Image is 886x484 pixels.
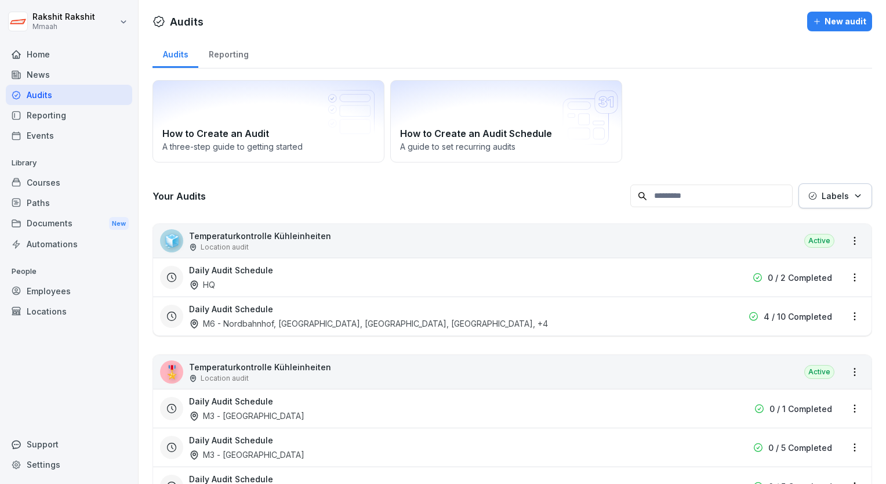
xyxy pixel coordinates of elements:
[189,361,331,373] p: Temperaturkontrolle Kühleinheiten
[162,127,375,140] h2: How to Create an Audit
[6,213,132,234] div: Documents
[152,38,198,68] a: Audits
[109,217,129,230] div: New
[6,234,132,254] a: Automations
[152,190,624,203] h3: Your Audits
[6,154,132,172] p: Library
[822,190,849,202] p: Labels
[6,105,132,125] a: Reporting
[170,14,204,30] h1: Audits
[6,454,132,475] a: Settings
[162,140,375,153] p: A three-step guide to getting started
[6,281,132,301] a: Employees
[189,317,548,330] div: M6 - Nordbahnhof, [GEOGRAPHIC_DATA], [GEOGRAPHIC_DATA], [GEOGRAPHIC_DATA] , +4
[400,127,612,140] h2: How to Create an Audit Schedule
[764,310,832,323] p: 4 / 10 Completed
[32,12,95,22] p: Rakshit Rakshit
[6,44,132,64] a: Home
[807,12,872,31] button: New audit
[189,410,304,422] div: M3 - [GEOGRAPHIC_DATA]
[198,38,259,68] a: Reporting
[189,395,273,407] h3: Daily Audit Schedule
[152,80,384,162] a: How to Create an AuditA three-step guide to getting started
[201,242,249,252] p: Location audit
[400,140,612,153] p: A guide to set recurring audits
[6,125,132,146] a: Events
[189,230,331,242] p: Temperaturkontrolle Kühleinheiten
[189,434,273,446] h3: Daily Audit Schedule
[201,373,249,384] p: Location audit
[160,229,183,252] div: 🧊
[189,449,304,461] div: M3 - [GEOGRAPHIC_DATA]
[6,262,132,281] p: People
[189,303,273,315] h3: Daily Audit Schedule
[6,172,132,193] a: Courses
[6,213,132,234] a: DocumentsNew
[768,272,832,284] p: 0 / 2 Completed
[6,193,132,213] a: Paths
[813,15,866,28] div: New audit
[769,403,832,415] p: 0 / 1 Completed
[390,80,622,162] a: How to Create an Audit ScheduleA guide to set recurring audits
[798,183,872,208] button: Labels
[6,85,132,105] a: Audits
[160,360,183,384] div: 🎖️
[6,434,132,454] div: Support
[6,64,132,85] a: News
[6,301,132,322] a: Locations
[804,234,834,248] div: Active
[189,279,215,291] div: HQ
[189,264,273,276] h3: Daily Audit Schedule
[804,365,834,379] div: Active
[768,442,832,454] p: 0 / 5 Completed
[32,23,95,31] p: Mmaah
